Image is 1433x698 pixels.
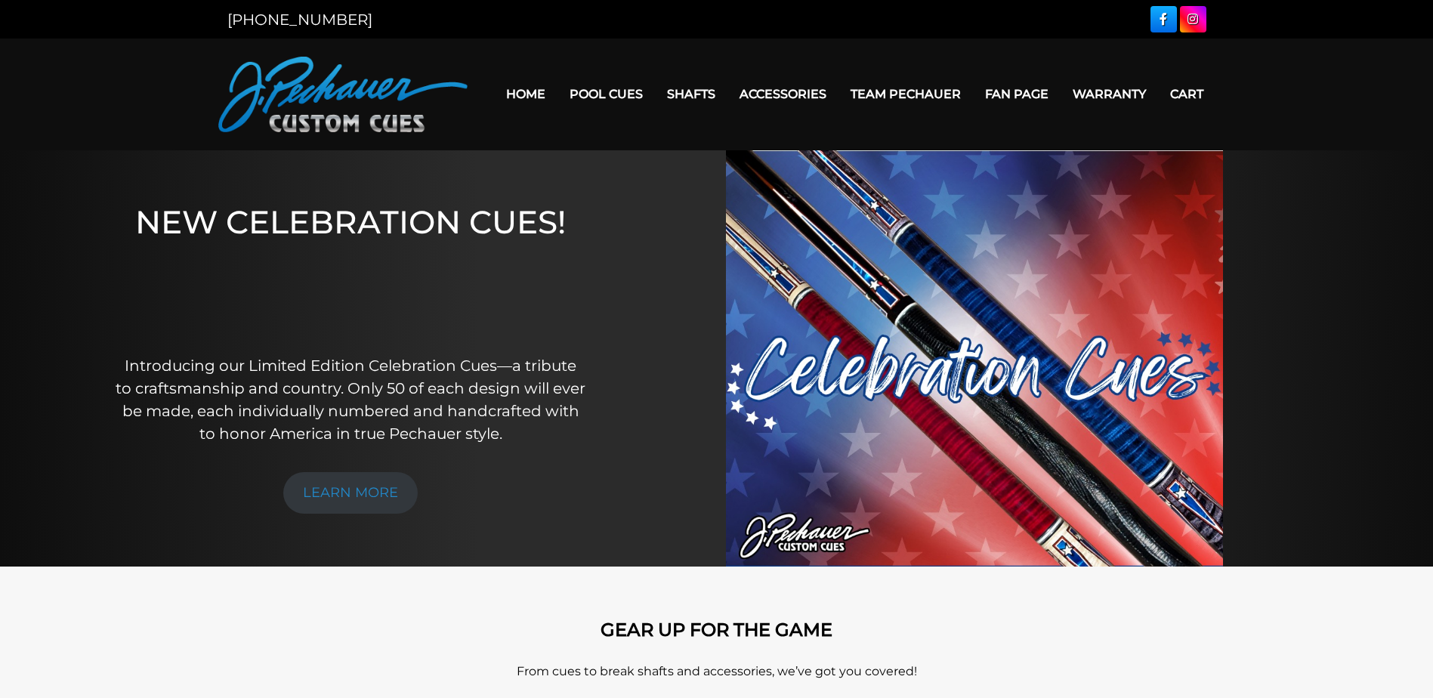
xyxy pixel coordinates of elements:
[283,472,418,514] a: LEARN MORE
[115,203,586,334] h1: NEW CELEBRATION CUES!
[601,619,832,641] strong: GEAR UP FOR THE GAME
[1158,75,1215,113] a: Cart
[727,75,838,113] a: Accessories
[494,75,557,113] a: Home
[1061,75,1158,113] a: Warranty
[838,75,973,113] a: Team Pechauer
[286,662,1147,681] p: From cues to break shafts and accessories, we’ve got you covered!
[227,11,372,29] a: [PHONE_NUMBER]
[655,75,727,113] a: Shafts
[115,354,586,445] p: Introducing our Limited Edition Celebration Cues—a tribute to craftsmanship and country. Only 50 ...
[218,57,468,132] img: Pechauer Custom Cues
[973,75,1061,113] a: Fan Page
[557,75,655,113] a: Pool Cues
